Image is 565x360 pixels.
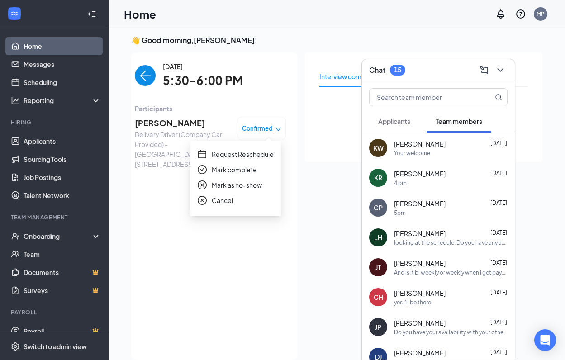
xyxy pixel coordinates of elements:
[490,319,507,326] span: [DATE]
[370,89,477,106] input: Search team member
[124,6,156,22] h1: Home
[394,179,407,187] div: 4 pm
[375,322,381,332] div: JP
[163,62,243,71] span: [DATE]
[24,37,101,55] a: Home
[212,180,262,190] span: Mark as no-show
[394,269,508,276] div: And is it bi weekly or weekly when I get payed?
[490,289,507,296] span: [DATE]
[490,349,507,355] span: [DATE]
[369,65,385,75] h3: Chat
[394,149,430,157] div: Your welcome
[24,96,101,105] div: Reporting
[361,115,487,127] span: No follow-up needed at the moment
[24,150,101,168] a: Sourcing Tools
[373,143,384,152] div: KW
[394,348,446,357] span: [PERSON_NAME]
[24,55,101,73] a: Messages
[537,10,545,18] div: MP
[374,293,383,302] div: CH
[11,118,99,126] div: Hiring
[24,281,101,299] a: SurveysCrown
[24,168,101,186] a: Job Postings
[11,96,20,105] svg: Analysis
[24,73,101,91] a: Scheduling
[394,318,446,327] span: [PERSON_NAME]
[11,213,99,221] div: Team Management
[198,150,207,159] span: calendar
[212,149,274,159] span: Request Reschedule
[375,263,381,272] div: JT
[242,124,273,133] span: Confirmed
[515,9,526,19] svg: QuestionInfo
[394,169,446,178] span: [PERSON_NAME]
[24,322,101,340] a: PayrollCrown
[135,104,286,114] span: Participants
[394,199,446,208] span: [PERSON_NAME]
[24,245,101,263] a: Team
[135,65,156,86] button: back-button
[374,203,383,212] div: CP
[394,239,508,246] div: looking at the schedule. Do you have any availability on every other [DATE] starting the 21st jus...
[198,196,207,205] span: close-circle
[24,263,101,281] a: DocumentsCrown
[394,229,446,238] span: [PERSON_NAME]
[394,66,401,74] div: 15
[87,9,96,19] svg: Collapse
[378,117,410,125] span: Applicants
[24,342,87,351] div: Switch to admin view
[135,129,230,169] span: Delivery Driver (Company Car Provided) - [GEOGRAPHIC_DATA] at Store [STREET_ADDRESS]
[11,232,20,241] svg: UserCheck
[436,117,482,125] span: Team members
[10,9,19,18] svg: WorkstreamLogo
[163,71,243,90] span: 5:30-6:00 PM
[11,342,20,351] svg: Settings
[24,186,101,204] a: Talent Network
[490,229,507,236] span: [DATE]
[24,132,101,150] a: Applicants
[374,173,382,182] div: KR
[394,259,446,268] span: [PERSON_NAME]
[490,259,507,266] span: [DATE]
[490,140,507,147] span: [DATE]
[495,9,506,19] svg: Notifications
[490,199,507,206] span: [DATE]
[394,298,431,306] div: yes i'll be there
[212,195,233,205] span: Cancel
[275,126,281,133] span: down
[135,117,230,129] span: [PERSON_NAME]
[131,35,542,45] h3: 👋 Good morning, [PERSON_NAME] !
[198,180,207,189] span: close-circle
[394,209,406,217] div: 5pm
[11,308,99,316] div: Payroll
[198,165,207,174] span: check-circle
[490,170,507,176] span: [DATE]
[477,63,491,77] button: ComposeMessage
[24,232,93,241] div: Onboarding
[394,289,446,298] span: [PERSON_NAME]
[394,139,446,148] span: [PERSON_NAME]
[319,71,381,81] div: Interview completed
[374,233,382,242] div: LH
[495,94,502,101] svg: MagnifyingGlass
[495,65,506,76] svg: ChevronDown
[534,329,556,351] div: Open Intercom Messenger
[212,165,257,175] span: Mark complete
[394,328,508,336] div: Do you have your availability with your other job worked out?
[479,65,489,76] svg: ComposeMessage
[493,63,508,77] button: ChevronDown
